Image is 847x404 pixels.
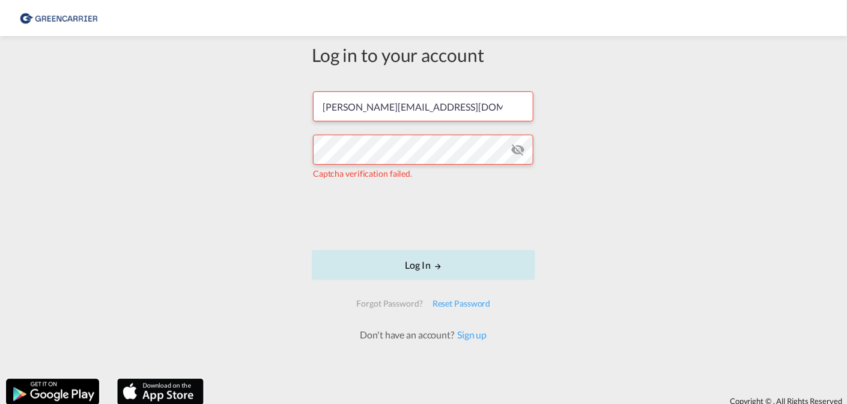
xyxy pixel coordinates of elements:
span: Captcha verification failed. [313,168,412,179]
div: Don't have an account? [347,328,500,341]
div: Reset Password [428,293,496,314]
div: Log in to your account [312,42,535,67]
img: e39c37208afe11efa9cb1d7a6ea7d6f5.png [18,5,99,32]
a: Sign up [454,329,487,340]
input: Enter email/phone number [313,91,533,121]
button: LOGIN [312,250,535,280]
div: Forgot Password? [351,293,427,314]
md-icon: icon-eye-off [511,142,525,157]
iframe: reCAPTCHA [332,191,515,238]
